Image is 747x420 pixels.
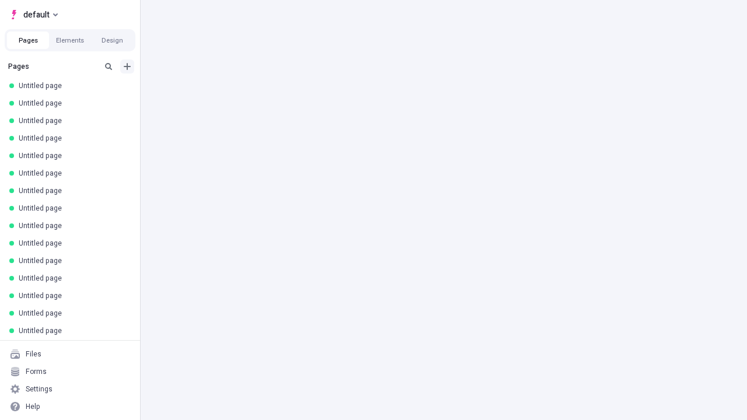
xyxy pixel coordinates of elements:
[19,274,126,283] div: Untitled page
[26,367,47,376] div: Forms
[19,186,126,195] div: Untitled page
[19,204,126,213] div: Untitled page
[19,256,126,265] div: Untitled page
[19,221,126,230] div: Untitled page
[5,6,62,23] button: Select site
[19,134,126,143] div: Untitled page
[23,8,50,22] span: default
[19,239,126,248] div: Untitled page
[19,309,126,318] div: Untitled page
[19,116,126,125] div: Untitled page
[26,384,53,394] div: Settings
[19,151,126,160] div: Untitled page
[91,32,133,49] button: Design
[19,291,126,300] div: Untitled page
[26,402,40,411] div: Help
[8,62,97,71] div: Pages
[120,60,134,73] button: Add new
[19,81,126,90] div: Untitled page
[49,32,91,49] button: Elements
[19,169,126,178] div: Untitled page
[7,32,49,49] button: Pages
[26,349,41,359] div: Files
[19,99,126,108] div: Untitled page
[19,326,126,335] div: Untitled page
